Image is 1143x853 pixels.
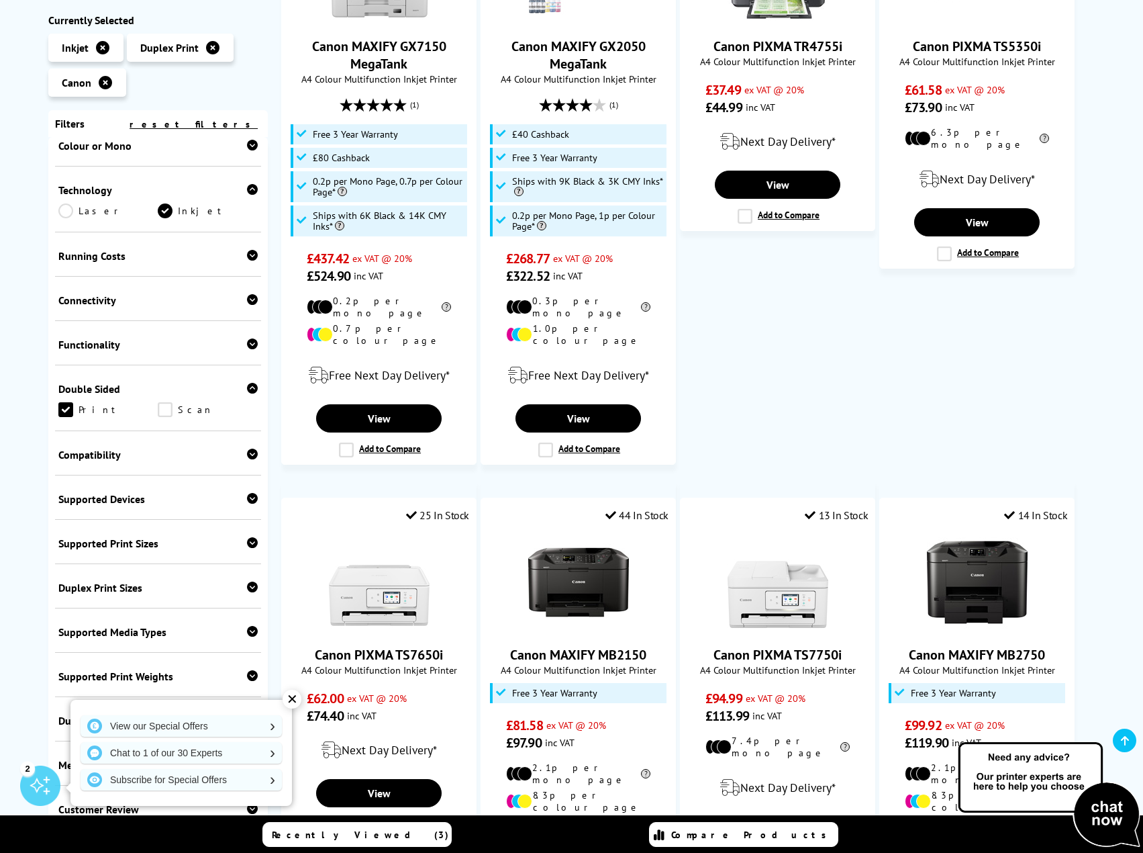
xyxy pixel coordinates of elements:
span: ex VAT @ 20% [746,692,805,705]
a: Canon PIXMA TR4755i [728,13,828,27]
div: 14 In Stock [1004,508,1067,522]
span: A4 Colour Multifunction Inkjet Printer [488,664,668,676]
div: Supported Print Sizes [58,537,258,550]
span: Canon [62,76,91,89]
a: Canon MAXIFY MB2750 [909,646,1045,664]
span: inc VAT [354,269,383,282]
span: inc VAT [553,269,583,282]
div: modal_delivery [289,357,469,394]
a: Canon MAXIFY GX2050 MegaTank [511,38,646,73]
a: View [515,404,640,433]
span: Free 3 Year Warranty [911,688,996,699]
span: A4 Colour Multifunction Inkjet Printer [687,55,868,68]
span: 0.2p per Mono Page, 1p per Colour Page* [512,210,664,232]
span: inc VAT [545,736,575,749]
span: inc VAT [347,709,377,722]
span: Recently Viewed (3) [272,829,449,841]
span: £80 Cashback [313,152,370,163]
div: modal_delivery [687,123,868,161]
span: Inkjet [62,41,89,54]
span: inc VAT [945,101,975,114]
div: Double Sided [58,382,258,396]
span: A4 Colour Multifunction Inkjet Printer [289,664,469,676]
span: Ships with 9K Black & 3K CMY Inks* [512,176,664,197]
label: Add to Compare [738,209,819,224]
a: View our Special Offers [81,715,282,737]
span: Ships with 6K Black & 14K CMY Inks* [313,210,464,232]
a: Canon PIXMA TR4755i [713,38,842,55]
span: £94.99 [705,690,742,707]
a: View [316,404,441,433]
a: Canon MAXIFY GX7150 MegaTank [329,13,430,27]
span: ex VAT @ 20% [945,83,1005,96]
span: A4 Colour Multifunction Inkjet Printer [887,664,1067,676]
label: Add to Compare [937,246,1019,261]
span: £322.52 [506,267,550,285]
span: (1) [609,92,618,118]
div: Colour or Mono [58,139,258,152]
a: Canon MAXIFY MB2150 [528,622,629,635]
span: ex VAT @ 20% [744,83,804,96]
li: 8.3p per colour page [506,789,650,813]
a: View [914,208,1039,236]
span: £73.90 [905,99,942,116]
span: £113.99 [705,707,749,725]
span: £40 Cashback [512,129,569,140]
div: ✕ [283,690,301,709]
li: 0.3p per mono page [506,295,650,319]
div: Running Costs [58,249,258,263]
span: ex VAT @ 20% [546,719,606,731]
a: Canon PIXMA TS5350i [913,38,1041,55]
a: reset filters [130,118,258,130]
span: Free 3 Year Warranty [512,688,597,699]
a: Canon MAXIFY MB2750 [927,622,1028,635]
div: 2 [20,761,35,776]
a: View [715,171,840,199]
div: 25 In Stock [406,508,469,522]
img: Canon PIXMA TS7750i [728,532,828,633]
span: ex VAT @ 20% [945,719,1005,731]
img: Canon MAXIFY MB2150 [528,532,629,633]
div: Supported Devices [58,492,258,506]
img: Canon MAXIFY MB2750 [927,532,1028,633]
li: 7.4p per mono page [705,735,850,759]
div: Functionality [58,338,258,351]
a: Canon MAXIFY MB2150 [510,646,646,664]
span: £37.49 [705,81,741,99]
a: Inkjet [158,204,258,218]
span: inc VAT [746,101,775,114]
label: Add to Compare [339,443,421,457]
span: Free 3 Year Warranty [512,152,597,163]
span: £74.40 [307,707,344,725]
a: Subscribe for Special Offers [81,769,282,791]
div: Customer Review [58,803,258,816]
span: £268.77 [506,250,550,267]
span: £524.90 [307,267,350,285]
div: modal_delivery [488,357,668,394]
span: A4 Colour Multifunction Inkjet Printer [887,55,1067,68]
div: modal_delivery [289,731,469,769]
span: inc VAT [952,736,981,749]
img: Canon PIXMA TS7650i [329,532,430,633]
div: 13 In Stock [805,508,868,522]
span: Duplex Print [140,41,199,54]
li: 1.0p per colour page [506,322,650,347]
a: Canon PIXMA TS7650i [329,622,430,635]
a: Laser [58,204,158,218]
li: 0.7p per colour page [307,322,451,347]
span: £61.58 [905,81,942,99]
a: Canon PIXMA TS7750i [713,646,842,664]
span: £119.90 [905,734,948,752]
span: £44.99 [705,99,742,116]
li: 2.1p per mono page [905,762,1049,786]
a: Canon PIXMA TS5350i [927,13,1028,27]
span: ex VAT @ 20% [553,252,613,265]
span: £62.00 [307,690,344,707]
div: Supported Print Weights [58,670,258,683]
span: ex VAT @ 20% [352,252,412,265]
div: Media Path [58,758,258,772]
span: A4 Colour Multifunction Inkjet Printer [289,73,469,85]
a: Print [58,402,158,417]
span: £97.90 [506,734,542,752]
span: £99.92 [905,717,942,734]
